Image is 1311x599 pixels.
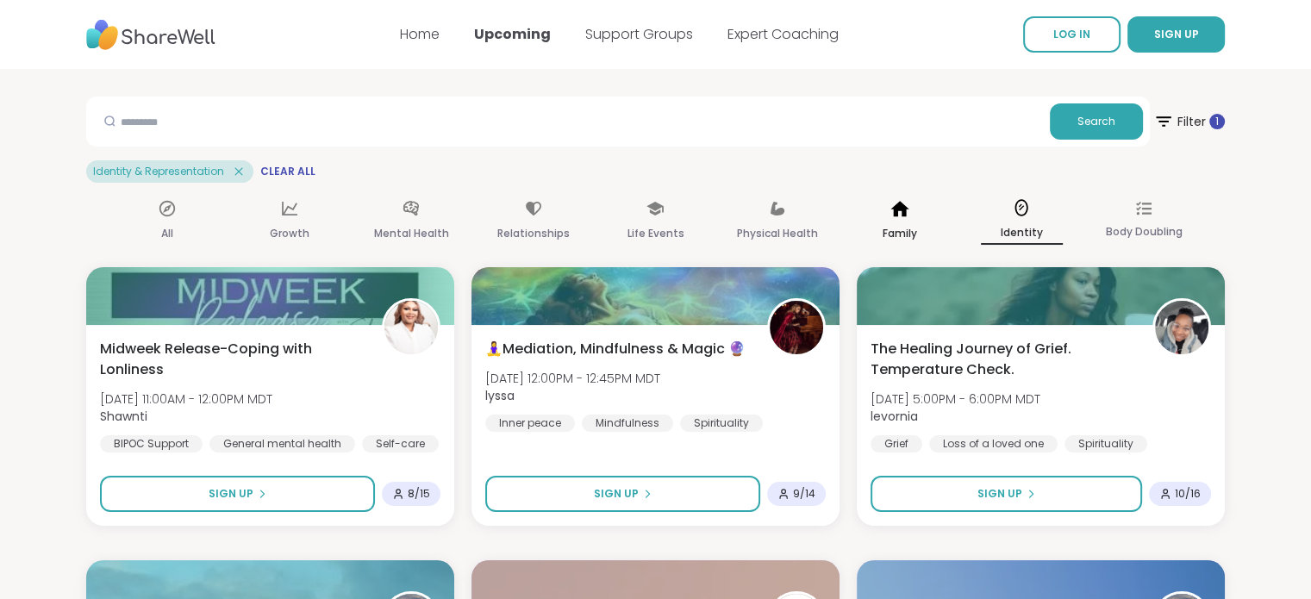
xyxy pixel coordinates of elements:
span: SIGN UP [1154,27,1199,41]
a: Upcoming [474,24,551,44]
div: Mindfulness [582,415,673,432]
span: Identity & Representation [93,165,224,178]
div: BIPOC Support [100,435,203,452]
span: Search [1077,114,1115,129]
span: 10 / 16 [1175,487,1201,501]
p: Life Events [627,223,684,244]
p: Growth [270,223,309,244]
div: Spirituality [1064,435,1147,452]
span: Filter [1153,101,1225,142]
img: lyssa [770,301,823,354]
p: Identity [981,222,1063,245]
div: Inner peace [485,415,575,432]
div: Loss of a loved one [929,435,1058,452]
span: 9 / 14 [793,487,815,501]
div: General mental health [209,435,355,452]
button: SIGN UP [1127,16,1225,53]
span: 8 / 15 [408,487,430,501]
span: 1 [1215,115,1219,129]
b: lyssa [485,387,515,404]
img: levornia [1155,301,1208,354]
button: Sign Up [485,476,760,512]
div: Self-care [362,435,439,452]
p: Mental Health [374,223,449,244]
a: Expert Coaching [727,24,839,44]
b: levornia [871,408,918,425]
a: Home [400,24,440,44]
span: [DATE] 5:00PM - 6:00PM MDT [871,390,1040,408]
p: Body Doubling [1105,222,1182,242]
button: Filter 1 [1153,97,1225,147]
button: Sign Up [871,476,1142,512]
span: The Healing Journey of Grief. Temperature Check. [871,339,1133,380]
button: Search [1050,103,1143,140]
span: 🧘‍♀️Mediation, Mindfulness & Magic 🔮 [485,339,746,359]
p: Family [883,223,917,244]
img: Shawnti [384,301,438,354]
span: LOG IN [1053,27,1090,41]
span: Sign Up [977,486,1022,502]
span: [DATE] 12:00PM - 12:45PM MDT [485,370,660,387]
span: Sign Up [594,486,639,502]
p: Physical Health [737,223,818,244]
span: Midweek Release-Coping with Lonliness [100,339,363,380]
img: ShareWell Nav Logo [86,11,215,59]
div: Spirituality [680,415,763,432]
div: Grief [871,435,922,452]
p: Relationships [497,223,570,244]
span: [DATE] 11:00AM - 12:00PM MDT [100,390,272,408]
button: Sign Up [100,476,375,512]
span: Clear All [260,165,315,178]
span: Sign Up [209,486,253,502]
a: LOG IN [1023,16,1121,53]
a: Support Groups [585,24,693,44]
b: Shawnti [100,408,147,425]
p: All [161,223,173,244]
